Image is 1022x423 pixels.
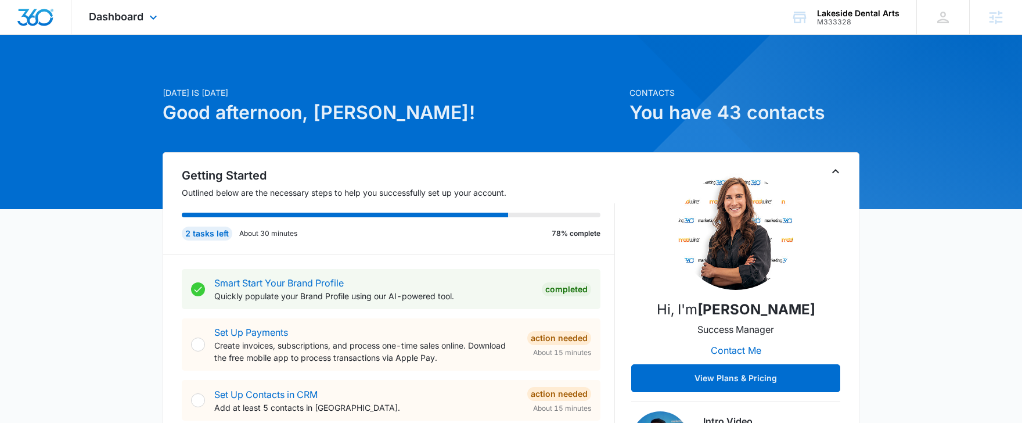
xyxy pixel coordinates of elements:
p: Hi, I'm [657,299,815,320]
div: Action Needed [527,331,591,345]
div: 2 tasks left [182,227,232,241]
p: [DATE] is [DATE] [163,87,622,99]
p: Quickly populate your Brand Profile using our AI-powered tool. [214,290,532,302]
img: logo_orange.svg [19,19,28,28]
button: Toggle Collapse [829,164,843,178]
h1: You have 43 contacts [629,99,859,127]
img: tab_domain_overview_orange.svg [31,67,41,77]
h2: Getting Started [182,167,615,184]
div: Domain: [DOMAIN_NAME] [30,30,128,40]
strong: [PERSON_NAME] [697,301,815,318]
span: About 15 minutes [533,347,591,358]
div: Action Needed [527,387,591,401]
div: Domain Overview [44,69,104,76]
p: Create invoices, subscriptions, and process one-time sales online. Download the free mobile app t... [214,339,518,364]
p: About 30 minutes [239,228,297,239]
div: account name [817,9,899,18]
img: Kaitlyn Brunswig [678,174,794,290]
a: Set Up Contacts in CRM [214,389,318,400]
span: About 15 minutes [533,403,591,414]
a: Smart Start Your Brand Profile [214,277,344,289]
img: website_grey.svg [19,30,28,40]
p: Outlined below are the necessary steps to help you successfully set up your account. [182,187,615,199]
button: Contact Me [699,336,773,364]
h1: Good afternoon, [PERSON_NAME]! [163,99,622,127]
span: Dashboard [89,10,143,23]
p: Add at least 5 contacts in [GEOGRAPHIC_DATA]. [214,402,518,414]
p: Contacts [629,87,859,99]
a: Set Up Payments [214,327,288,338]
div: Completed [542,282,591,296]
div: Keywords by Traffic [128,69,196,76]
div: v 4.0.24 [33,19,57,28]
p: Success Manager [697,322,774,336]
button: View Plans & Pricing [631,364,840,392]
div: account id [817,18,899,26]
p: 78% complete [552,228,600,239]
img: tab_keywords_by_traffic_grey.svg [116,67,125,77]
